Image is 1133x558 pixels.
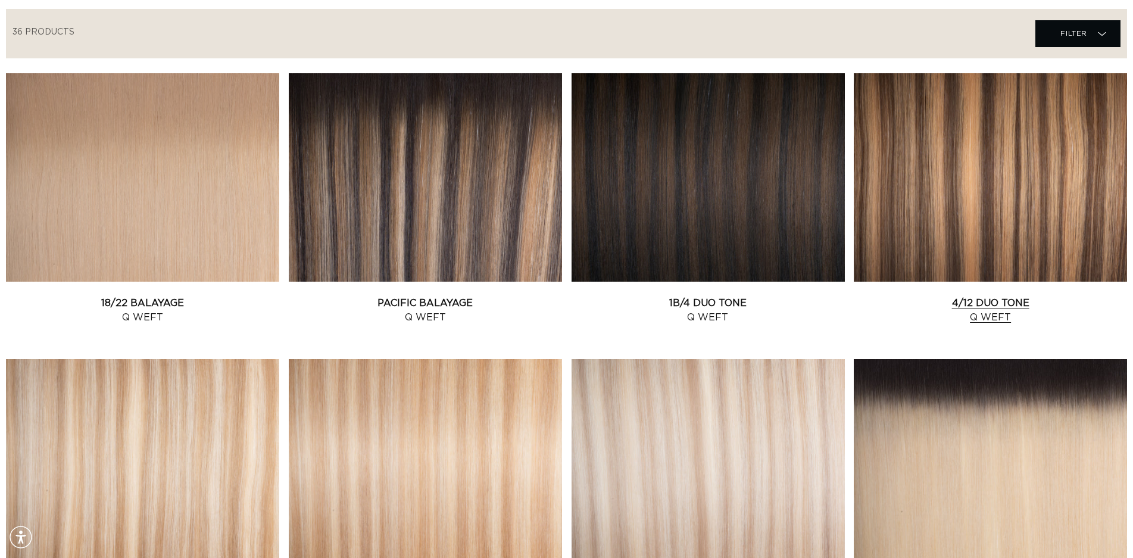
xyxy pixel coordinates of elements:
[1035,20,1120,47] summary: Filter
[572,296,845,325] a: 1B/4 Duo Tone Q Weft
[6,296,279,325] a: 18/22 Balayage Q Weft
[289,296,562,325] a: Pacific Balayage Q Weft
[854,296,1127,325] a: 4/12 Duo Tone Q Weft
[13,28,74,36] span: 36 products
[1060,22,1087,45] span: Filter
